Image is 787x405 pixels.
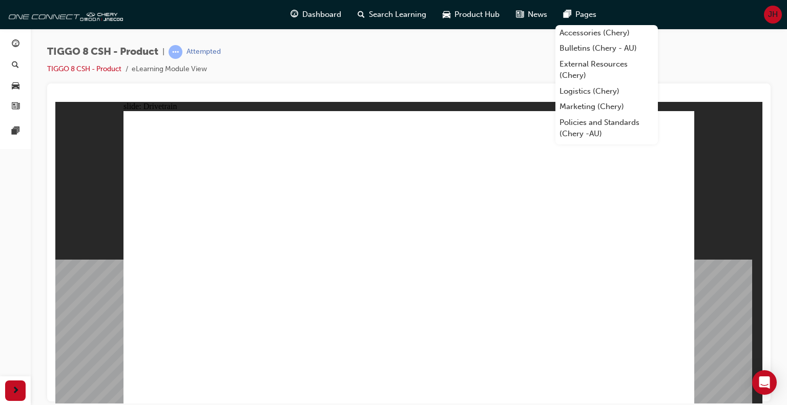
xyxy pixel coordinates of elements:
[369,9,426,20] span: Search Learning
[12,385,19,397] span: next-icon
[187,47,221,57] div: Attempted
[555,56,658,83] a: External Resources (Chery)
[302,9,341,20] span: Dashboard
[516,8,524,21] span: news-icon
[555,142,658,158] a: Sales (Chery - AU)
[132,63,207,75] li: eLearning Module View
[575,9,596,20] span: Pages
[5,4,123,25] img: oneconnect
[12,127,19,136] span: pages-icon
[47,46,158,58] span: TIGGO 8 CSH - Product
[434,4,508,25] a: car-iconProduct Hub
[12,102,19,112] span: news-icon
[162,46,164,58] span: |
[564,8,571,21] span: pages-icon
[764,6,782,24] button: JH
[454,9,500,20] span: Product Hub
[555,40,658,56] a: Bulletins (Chery - AU)
[282,4,349,25] a: guage-iconDashboard
[508,4,555,25] a: news-iconNews
[349,4,434,25] a: search-iconSearch Learning
[555,115,658,142] a: Policies and Standards (Chery -AU)
[291,8,298,21] span: guage-icon
[528,9,547,20] span: News
[12,40,19,49] span: guage-icon
[752,370,777,395] div: Open Intercom Messenger
[169,45,182,59] span: learningRecordVerb_ATTEMPT-icon
[768,9,778,20] span: JH
[12,61,19,70] span: search-icon
[555,4,605,25] a: pages-iconPages
[555,25,658,41] a: Accessories (Chery)
[12,81,19,91] span: car-icon
[555,83,658,99] a: Logistics (Chery)
[555,99,658,115] a: Marketing (Chery)
[358,8,365,21] span: search-icon
[443,8,450,21] span: car-icon
[47,65,121,73] a: TIGGO 8 CSH - Product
